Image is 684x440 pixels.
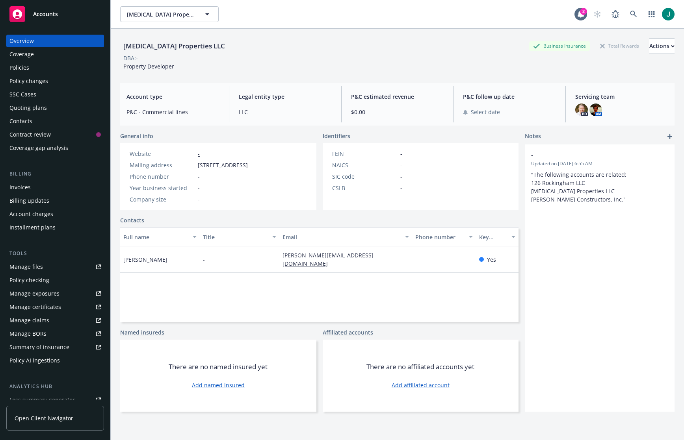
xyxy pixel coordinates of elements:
div: Phone number [130,172,195,181]
div: Billing updates [9,194,49,207]
span: P&C - Commercial lines [126,108,219,116]
span: Account type [126,92,219,101]
div: Website [130,150,195,158]
div: -Updated on [DATE] 6:55 AM"The following accounts are related: 126 Rockingham LLC [MEDICAL_DATA] ... [525,144,675,210]
div: CSLB [332,184,397,192]
button: Full name [120,227,200,246]
p: "The following accounts are related: 126 Rockingham LLC [MEDICAL_DATA] Properties LLC [PERSON_NAM... [531,170,668,203]
span: There are no affiliated accounts yet [366,362,474,372]
div: Business Insurance [529,41,590,51]
a: Billing updates [6,194,104,207]
div: Manage BORs [9,327,46,340]
a: - [198,150,200,157]
div: Policy changes [9,75,48,87]
div: Actions [649,39,675,54]
a: Policy checking [6,274,104,287]
a: Manage exposures [6,287,104,300]
span: Servicing team [575,92,668,101]
div: Coverage [9,48,34,61]
span: $0.00 [351,108,444,116]
div: FEIN [332,150,397,158]
span: Accounts [33,11,58,17]
div: Manage files [9,261,43,273]
a: Switch app [644,6,660,22]
div: Loss summary generator [9,394,75,406]
span: P&C estimated revenue [351,92,444,101]
div: Contract review [9,128,51,141]
div: Analytics hub [6,383,104,390]
a: Loss summary generator [6,394,104,406]
span: [PERSON_NAME] [123,255,167,264]
a: Contract review [6,128,104,141]
div: Email [283,233,400,241]
a: Overview [6,35,104,47]
a: Policies [6,61,104,74]
div: 2 [580,8,587,15]
a: Manage claims [6,314,104,327]
a: Report a Bug [608,6,623,22]
a: Add named insured [192,381,245,389]
img: photo [575,104,588,116]
div: Phone number [415,233,464,241]
img: photo [589,104,602,116]
div: Quoting plans [9,102,47,114]
button: Key contact [476,227,519,246]
button: [MEDICAL_DATA] Properties LLC [120,6,219,22]
a: Coverage gap analysis [6,142,104,154]
span: - [198,172,200,181]
div: Coverage gap analysis [9,142,68,154]
div: Account charges [9,208,53,220]
div: [MEDICAL_DATA] Properties LLC [120,41,228,51]
a: SSC Cases [6,88,104,101]
a: Account charges [6,208,104,220]
a: Named insureds [120,328,164,336]
button: Phone number [412,227,476,246]
div: Policies [9,61,29,74]
div: Contacts [9,115,32,128]
div: Manage exposures [9,287,59,300]
span: Updated on [DATE] 6:55 AM [531,160,668,167]
div: Invoices [9,181,31,194]
div: Manage claims [9,314,49,327]
div: DBA: - [123,54,138,62]
img: photo [662,8,675,20]
div: Year business started [130,184,195,192]
div: Full name [123,233,188,241]
span: P&C follow up date [463,92,556,101]
a: Search [626,6,641,22]
span: Yes [487,255,496,264]
span: [STREET_ADDRESS] [198,161,248,169]
span: General info [120,132,153,140]
a: Contacts [120,216,144,224]
span: Select date [471,108,500,116]
a: Manage certificates [6,301,104,313]
div: Billing [6,170,104,178]
a: Contacts [6,115,104,128]
a: Accounts [6,3,104,25]
div: Overview [9,35,34,47]
div: Key contact [479,233,507,241]
a: [PERSON_NAME][EMAIL_ADDRESS][DOMAIN_NAME] [283,251,374,267]
a: Policy changes [6,75,104,87]
span: - [400,184,402,192]
div: Title [203,233,268,241]
span: [MEDICAL_DATA] Properties LLC [127,10,195,18]
button: Email [279,227,412,246]
span: Notes [525,132,541,141]
a: Summary of insurance [6,341,104,353]
div: Mailing address [130,161,195,169]
button: Actions [649,38,675,54]
div: Policy checking [9,274,49,287]
span: - [198,184,200,192]
span: There are no named insured yet [169,362,268,372]
a: Quoting plans [6,102,104,114]
span: Property Developer [123,63,174,70]
div: Manage certificates [9,301,61,313]
div: Total Rewards [596,41,643,51]
div: Company size [130,195,195,203]
span: - [531,151,648,159]
a: Affiliated accounts [323,328,373,336]
a: Invoices [6,181,104,194]
div: Policy AI ingestions [9,354,60,367]
span: - [400,150,402,158]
